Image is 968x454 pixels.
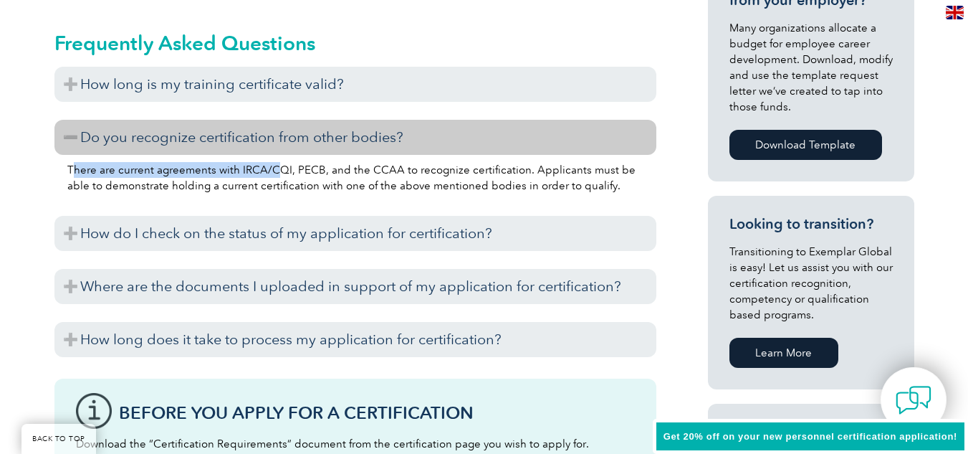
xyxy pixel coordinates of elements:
h3: Do you recognize certification from other bodies? [54,120,656,155]
h3: How long does it take to process my application for certification? [54,322,656,357]
p: Many organizations allocate a budget for employee career development. Download, modify and use th... [729,20,893,115]
span: Get 20% off on your new personnel certification application! [663,431,957,442]
a: Download Template [729,130,882,160]
p: There are current agreements with IRCA/CQI, PECB, and the CCAA to recognize certification. Applic... [67,162,643,194]
img: en [946,6,964,19]
img: contact-chat.png [896,382,931,418]
h3: Before You Apply For a Certification [119,404,635,422]
h2: Frequently Asked Questions [54,32,656,55]
h3: Looking to transition? [729,215,893,233]
p: Transitioning to Exemplar Global is easy! Let us assist you with our certification recognition, c... [729,244,893,323]
h3: How long is my training certificate valid? [54,67,656,102]
a: BACK TO TOP [21,424,96,454]
h3: Where are the documents I uploaded in support of my application for certification? [54,269,656,304]
a: Learn More [729,338,838,368]
h3: How do I check on the status of my application for certification? [54,216,656,251]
